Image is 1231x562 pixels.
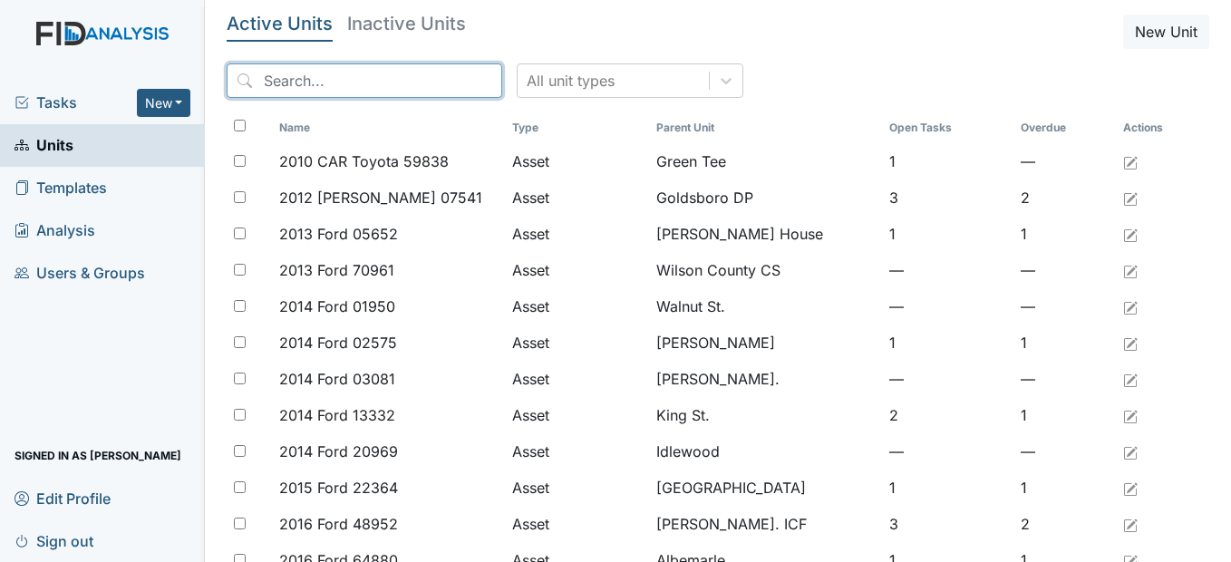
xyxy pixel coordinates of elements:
a: Edit [1123,441,1138,462]
a: Edit [1123,187,1138,208]
th: Toggle SortBy [649,112,882,143]
input: Toggle All Rows Selected [234,120,246,131]
td: — [882,252,1014,288]
td: — [1013,143,1116,179]
td: Asset [505,506,649,542]
td: 2 [1013,506,1116,542]
span: 2013 Ford 70961 [279,259,394,281]
td: [GEOGRAPHIC_DATA] [649,470,882,506]
a: Edit [1123,259,1138,281]
td: — [1013,433,1116,470]
span: 2012 [PERSON_NAME] 07541 [279,187,482,208]
span: Sign out [15,527,93,555]
button: New [137,89,191,117]
a: Edit [1123,477,1138,499]
td: Asset [505,397,649,433]
td: 1 [882,325,1014,361]
span: Edit Profile [15,484,111,512]
td: Goldsboro DP [649,179,882,216]
td: 3 [882,179,1014,216]
a: Edit [1123,296,1138,317]
span: Templates [15,174,107,202]
th: Actions [1116,112,1207,143]
td: — [882,288,1014,325]
span: 2016 Ford 48952 [279,513,398,535]
span: Signed in as [PERSON_NAME] [15,441,181,470]
td: Asset [505,325,649,361]
button: New Unit [1123,15,1209,49]
h5: Active Units [227,15,333,33]
span: 2014 Ford 01950 [279,296,395,317]
span: 2014 Ford 13332 [279,404,395,426]
td: 1 [882,470,1014,506]
td: 1 [882,143,1014,179]
td: Wilson County CS [649,252,882,288]
td: Asset [505,433,649,470]
a: Edit [1123,513,1138,535]
td: — [1013,361,1116,397]
td: Asset [505,216,649,252]
th: Toggle SortBy [882,112,1014,143]
td: 1 [1013,325,1116,361]
th: Toggle SortBy [1013,112,1116,143]
td: — [1013,252,1116,288]
td: [PERSON_NAME] House [649,216,882,252]
td: Asset [505,470,649,506]
td: 3 [882,506,1014,542]
a: Edit [1123,332,1138,354]
span: 2013 Ford 05652 [279,223,398,245]
a: Edit [1123,404,1138,426]
td: Asset [505,143,649,179]
span: Analysis [15,217,95,245]
td: [PERSON_NAME]. ICF [649,506,882,542]
td: — [882,361,1014,397]
td: Idlewood [649,433,882,470]
td: [PERSON_NAME]. [649,361,882,397]
a: Edit [1123,368,1138,390]
td: 1 [1013,470,1116,506]
div: All unit types [527,70,615,92]
td: 1 [882,216,1014,252]
span: 2014 Ford 20969 [279,441,398,462]
span: 2015 Ford 22364 [279,477,398,499]
td: 1 [1013,397,1116,433]
td: 2 [1013,179,1116,216]
span: Users & Groups [15,259,145,287]
td: [PERSON_NAME] [649,325,882,361]
td: Asset [505,288,649,325]
td: Asset [505,252,649,288]
td: King St. [649,397,882,433]
h5: Inactive Units [347,15,466,33]
td: 2 [882,397,1014,433]
td: 1 [1013,216,1116,252]
th: Toggle SortBy [272,112,505,143]
td: Asset [505,361,649,397]
a: Edit [1123,223,1138,245]
td: Green Tee [649,143,882,179]
td: Asset [505,179,649,216]
span: 2010 CAR Toyota 59838 [279,150,449,172]
th: Toggle SortBy [505,112,649,143]
span: 2014 Ford 02575 [279,332,397,354]
span: 2014 Ford 03081 [279,368,395,390]
span: Units [15,131,73,160]
td: — [882,433,1014,470]
a: Tasks [15,92,137,113]
td: Walnut St. [649,288,882,325]
td: — [1013,288,1116,325]
a: Edit [1123,150,1138,172]
input: Search... [227,63,502,98]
